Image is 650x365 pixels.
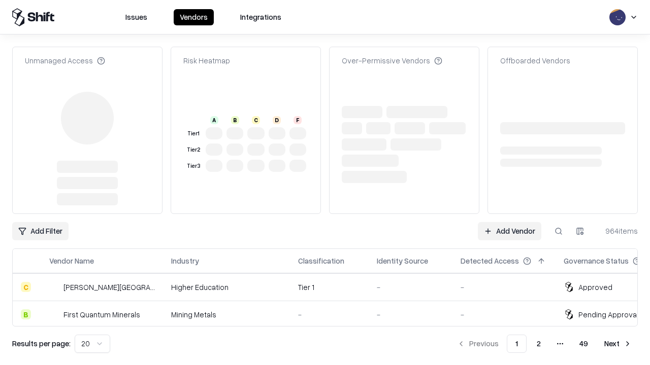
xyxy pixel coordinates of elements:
[252,116,260,124] div: C
[171,255,199,266] div: Industry
[119,9,153,25] button: Issues
[571,335,596,353] button: 49
[171,282,282,293] div: Higher Education
[298,255,344,266] div: Classification
[210,116,218,124] div: A
[578,282,612,293] div: Approved
[49,309,59,319] img: First Quantum Minerals
[185,162,202,170] div: Tier 3
[12,338,71,349] p: Results per page:
[507,335,527,353] button: 1
[478,222,541,240] a: Add Vendor
[185,129,202,138] div: Tier 1
[231,116,239,124] div: B
[63,282,155,293] div: [PERSON_NAME][GEOGRAPHIC_DATA]
[298,282,361,293] div: Tier 1
[342,55,442,66] div: Over-Permissive Vendors
[461,282,547,293] div: -
[598,335,638,353] button: Next
[171,309,282,320] div: Mining Metals
[597,226,638,236] div: 964 items
[377,255,428,266] div: Identity Source
[564,255,629,266] div: Governance Status
[234,9,287,25] button: Integrations
[461,309,547,320] div: -
[273,116,281,124] div: D
[298,309,361,320] div: -
[451,335,638,353] nav: pagination
[500,55,570,66] div: Offboarded Vendors
[461,255,519,266] div: Detected Access
[294,116,302,124] div: F
[185,145,202,154] div: Tier 2
[49,282,59,292] img: Reichman University
[183,55,230,66] div: Risk Heatmap
[529,335,549,353] button: 2
[12,222,69,240] button: Add Filter
[174,9,214,25] button: Vendors
[21,282,31,292] div: C
[377,282,444,293] div: -
[377,309,444,320] div: -
[25,55,105,66] div: Unmanaged Access
[49,255,94,266] div: Vendor Name
[578,309,638,320] div: Pending Approval
[21,309,31,319] div: B
[63,309,140,320] div: First Quantum Minerals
